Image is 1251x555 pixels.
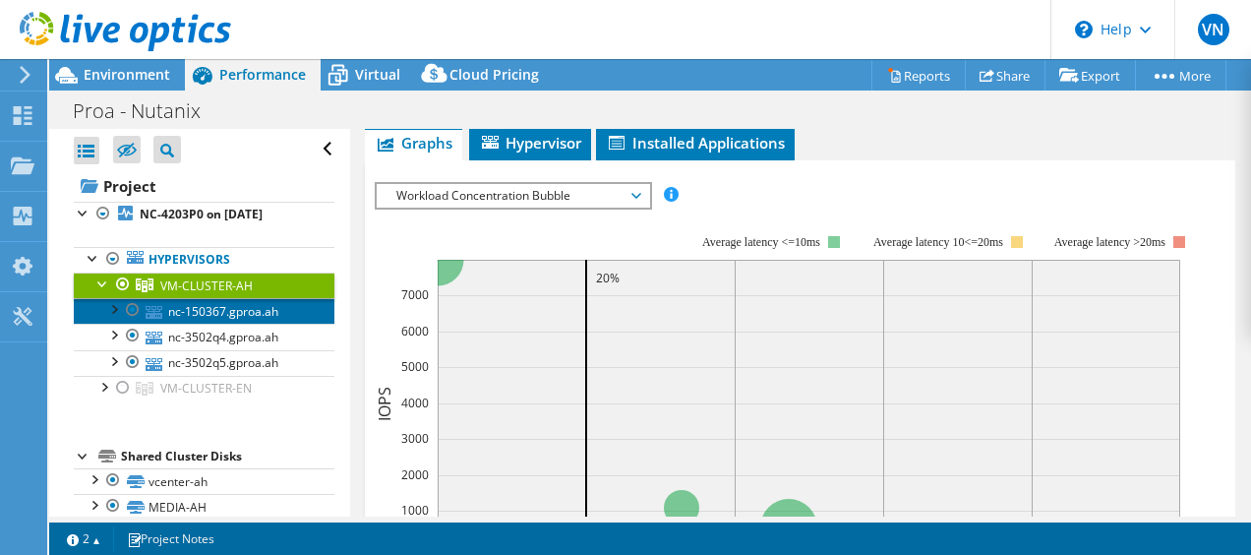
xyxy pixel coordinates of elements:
text: 20% [596,270,620,286]
a: 2 [53,526,114,551]
text: 7000 [401,286,429,303]
a: More [1135,60,1226,91]
span: Cloud Pricing [449,65,539,84]
b: NC-4203P0 on [DATE] [140,206,263,222]
a: Share [965,60,1045,91]
span: Workload Concentration Bubble [387,184,639,208]
span: Hypervisor [479,133,581,153]
text: IOPS [374,386,395,420]
a: VM-CLUSTER-EN [74,376,334,401]
a: Export [1044,60,1136,91]
tspan: Average latency <=10ms [702,235,820,249]
text: 4000 [401,395,429,411]
a: nc-3502q4.gproa.ah [74,324,334,349]
text: 3000 [401,430,429,447]
a: MEDIA-AH [74,494,334,520]
span: Virtual [355,65,400,84]
a: Reports [871,60,966,91]
h1: Proa - Nutanix [64,100,231,122]
span: VN [1198,14,1229,45]
text: Average latency >20ms [1053,235,1164,249]
a: nc-3502q5.gproa.ah [74,350,334,376]
span: Installed Applications [606,133,785,153]
tspan: Average latency 10<=20ms [873,235,1003,249]
span: VM-CLUSTER-AH [160,277,253,294]
a: Hypervisors [74,247,334,273]
a: nc-150367.gproa.ah [74,298,334,324]
text: 2000 [401,466,429,483]
span: VM-CLUSTER-EN [160,380,252,397]
span: Environment [84,65,170,84]
a: VM-CLUSTER-AH [74,273,334,298]
div: Shared Cluster Disks [121,445,334,468]
span: Graphs [375,133,452,153]
a: Project [74,170,334,202]
text: 6000 [401,323,429,339]
a: Project Notes [113,526,228,551]
text: 5000 [401,358,429,375]
text: 1000 [401,502,429,519]
a: vcenter-ah [74,468,334,494]
a: NC-4203P0 on [DATE] [74,202,334,227]
svg: \n [1075,21,1093,38]
span: Performance [219,65,306,84]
